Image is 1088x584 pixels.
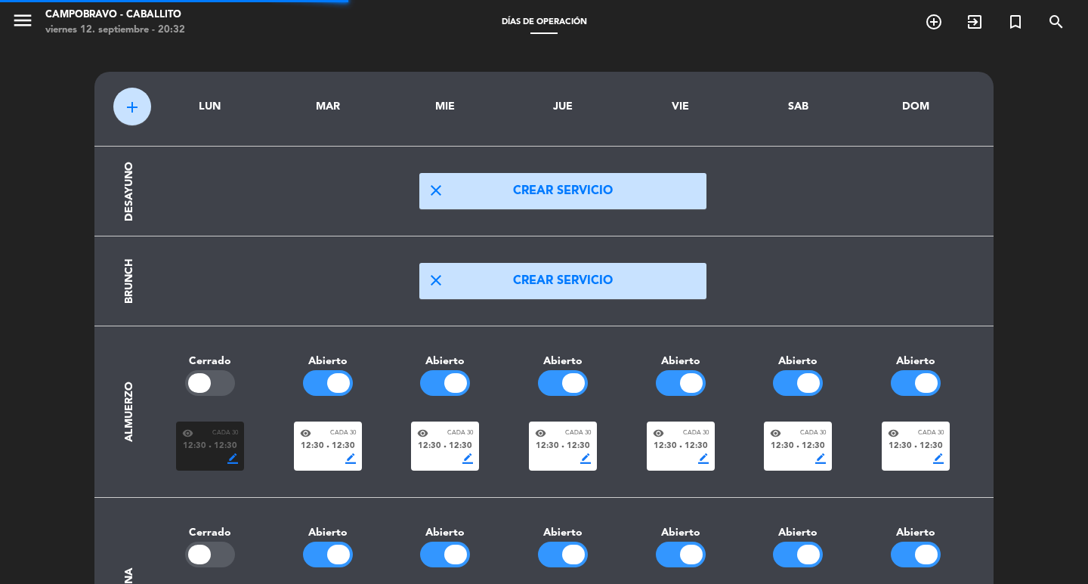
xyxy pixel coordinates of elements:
[269,524,387,542] div: Abierto
[11,9,34,32] i: menu
[685,440,708,453] span: 12:30
[121,162,138,221] div: Desayuno
[622,353,740,370] div: Abierto
[561,445,564,448] span: fiber_manual_record
[427,181,445,199] span: close
[751,98,846,116] div: SAB
[565,428,591,438] span: Cada 30
[444,445,447,448] span: fiber_manual_record
[345,453,356,464] span: border_color
[535,428,546,439] span: visibility
[449,440,472,453] span: 12:30
[925,13,943,31] i: add_circle_outline
[740,524,858,542] div: Abierto
[683,428,709,438] span: Cada 30
[183,440,206,453] span: 12:30
[301,440,324,453] span: 12:30
[966,13,984,31] i: exit_to_app
[227,453,238,464] span: border_color
[182,428,193,439] span: visibility
[212,428,238,438] span: Cada 30
[889,440,912,453] span: 12:30
[654,440,677,453] span: 12:30
[494,18,595,26] span: Días de Operación
[653,428,664,439] span: visibility
[815,453,826,464] span: border_color
[269,353,387,370] div: Abierto
[123,98,141,116] span: add
[214,440,237,453] span: 12:30
[515,98,610,116] div: JUE
[796,445,799,448] span: fiber_manual_record
[914,445,917,448] span: fiber_manual_record
[151,353,269,370] div: Cerrado
[151,524,269,542] div: Cerrado
[427,271,445,289] span: close
[11,9,34,37] button: menu
[162,98,258,116] div: LUN
[300,428,311,439] span: visibility
[462,453,473,464] span: border_color
[888,428,899,439] span: visibility
[857,524,975,542] div: Abierto
[386,353,504,370] div: Abierto
[633,98,728,116] div: VIE
[580,453,591,464] span: border_color
[868,98,963,116] div: DOM
[386,524,504,542] div: Abierto
[419,263,706,299] button: closeCrear servicio
[447,428,473,438] span: Cada 30
[417,428,428,439] span: visibility
[209,445,212,448] span: fiber_manual_record
[1006,13,1025,31] i: turned_in_not
[857,353,975,370] div: Abierto
[45,23,185,38] div: viernes 12. septiembre - 20:32
[740,353,858,370] div: Abierto
[330,428,356,438] span: Cada 30
[800,428,826,438] span: Cada 30
[113,88,151,125] button: add
[504,524,622,542] div: Abierto
[45,8,185,23] div: Campobravo - caballito
[504,353,622,370] div: Abierto
[802,440,825,453] span: 12:30
[280,98,376,116] div: MAR
[326,445,329,448] span: fiber_manual_record
[121,258,138,304] div: Brunch
[397,98,493,116] div: MIE
[920,440,943,453] span: 12:30
[679,445,682,448] span: fiber_manual_record
[419,173,706,209] button: closeCrear servicio
[332,440,355,453] span: 12:30
[933,453,944,464] span: border_color
[698,453,709,464] span: border_color
[1047,13,1065,31] i: search
[770,428,781,439] span: visibility
[536,440,559,453] span: 12:30
[418,440,441,453] span: 12:30
[622,524,740,542] div: Abierto
[121,382,138,442] div: Almuerzo
[567,440,590,453] span: 12:30
[771,440,794,453] span: 12:30
[918,428,944,438] span: Cada 30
